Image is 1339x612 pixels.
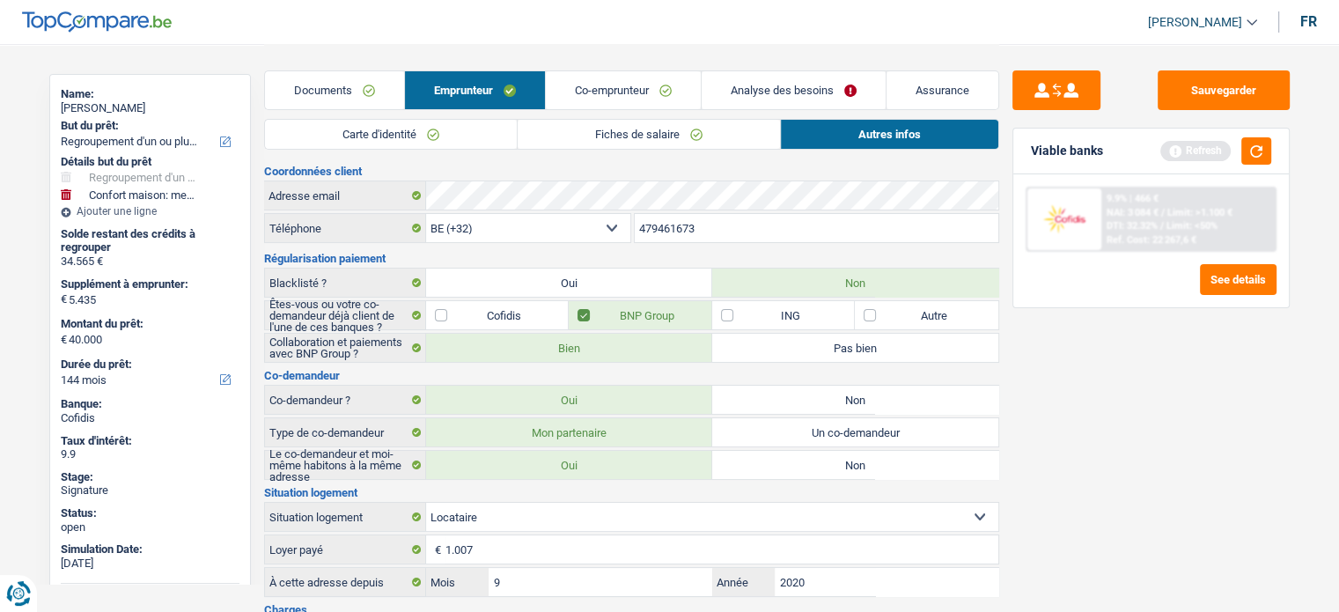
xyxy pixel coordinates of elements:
[1161,207,1165,218] span: /
[265,214,426,242] label: Téléphone
[426,535,445,564] span: €
[489,568,711,596] input: MM
[426,386,712,414] label: Oui
[712,451,998,479] label: Non
[265,120,517,149] a: Carte d'identité
[426,418,712,446] label: Mon partenaire
[426,269,712,297] label: Oui
[1200,264,1276,295] button: See details
[518,120,780,149] a: Fiches de salaire
[712,386,998,414] label: Non
[265,71,404,109] a: Documents
[61,119,236,133] label: But du prêt:
[712,334,998,362] label: Pas bien
[712,301,855,329] label: ING
[1107,220,1158,232] span: DTI: 32.32%
[264,166,999,177] h3: Coordonnées client
[712,269,998,297] label: Non
[61,397,239,411] div: Banque:
[426,451,712,479] label: Oui
[1148,15,1242,30] span: [PERSON_NAME]
[61,557,239,571] div: [DATE]
[546,71,701,109] a: Co-emprunteur
[1032,203,1097,235] img: Cofidis
[265,503,426,531] label: Situation logement
[426,301,569,329] label: Cofidis
[1158,70,1290,110] button: Sauvegarder
[1107,207,1159,218] span: NAI: 3 084 €
[1160,220,1164,232] span: /
[61,470,239,484] div: Stage:
[61,447,239,461] div: 9.9
[61,317,236,331] label: Montant du prêt:
[265,269,426,297] label: Blacklisté ?
[775,568,997,596] input: AAAA
[61,333,67,347] span: €
[61,520,239,535] div: open
[61,205,239,218] div: Ajouter une ligne
[712,568,775,596] label: Année
[1300,13,1317,30] div: fr
[1167,207,1232,218] span: Limit: >1.100 €
[265,301,426,329] label: Êtes-vous ou votre co-demandeur déjà client de l'une de ces banques ?
[569,301,711,329] label: BNP Group
[61,155,239,169] div: Détails but du prêt
[265,418,426,446] label: Type de co-demandeur
[61,87,239,101] div: Name:
[1166,220,1218,232] span: Limit: <50%
[61,292,67,306] span: €
[265,334,426,362] label: Collaboration et paiements avec BNP Group ?
[265,386,426,414] label: Co-demandeur ?
[61,411,239,425] div: Cofidis
[265,568,426,596] label: À cette adresse depuis
[61,358,236,372] label: Durée du prêt:
[61,101,239,115] div: [PERSON_NAME]
[61,277,236,291] label: Supplément à emprunter:
[265,451,426,479] label: Le co-demandeur et moi-même habitons à la même adresse
[264,370,999,381] h3: Co-demandeur
[264,253,999,264] h3: Régularisation paiement
[61,506,239,520] div: Status:
[264,181,425,210] label: Adresse email
[1107,234,1196,246] div: Ref. Cost: 22 267,6 €
[61,254,239,269] div: 34.565 €
[61,434,239,448] div: Taux d'intérêt:
[22,11,172,33] img: TopCompare Logo
[1107,193,1159,204] div: 9.9% | 466 €
[1031,144,1103,159] div: Viable banks
[426,334,712,362] label: Bien
[264,487,999,498] h3: Situation logement
[887,71,998,109] a: Assurance
[61,227,239,254] div: Solde restant des crédits à regrouper
[702,71,886,109] a: Analyse des besoins
[781,120,998,149] a: Autres infos
[712,418,998,446] label: Un co-demandeur
[61,542,239,557] div: Simulation Date:
[405,71,545,109] a: Emprunteur
[855,301,997,329] label: Autre
[1134,8,1257,37] a: [PERSON_NAME]
[265,535,426,564] label: Loyer payé
[61,483,239,498] div: Signature
[426,568,489,596] label: Mois
[635,214,998,242] input: 401020304
[1160,141,1231,160] div: Refresh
